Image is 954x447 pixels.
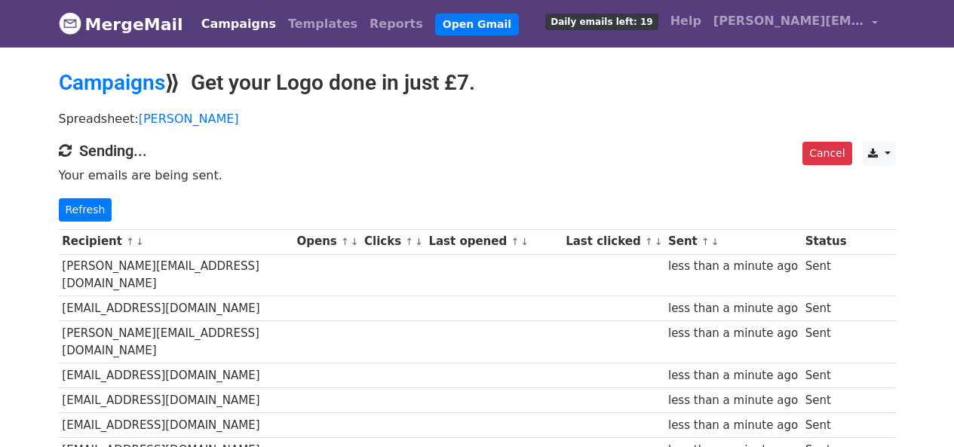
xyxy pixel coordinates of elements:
a: Reports [364,9,429,39]
a: ↑ [341,236,349,247]
a: [PERSON_NAME][EMAIL_ADDRESS][DOMAIN_NAME] [707,6,884,41]
h4: Sending... [59,142,896,160]
div: less than a minute ago [668,392,798,409]
h2: ⟫ Get your Logo done in just £7. [59,70,896,96]
div: less than a minute ago [668,417,798,434]
a: Daily emails left: 19 [539,6,664,36]
td: Sent [802,296,850,321]
a: Cancel [802,142,851,165]
td: Sent [802,413,850,438]
a: ↓ [655,236,663,247]
a: Help [664,6,707,36]
img: MergeMail logo [59,12,81,35]
a: ↑ [511,236,519,247]
a: ↓ [711,236,719,247]
div: less than a minute ago [668,325,798,342]
th: Last opened [425,229,563,254]
td: Sent [802,388,850,413]
td: Sent [802,363,850,387]
td: [EMAIL_ADDRESS][DOMAIN_NAME] [59,388,293,413]
a: Open Gmail [435,14,519,35]
a: ↓ [136,236,144,247]
td: [PERSON_NAME][EMAIL_ADDRESS][DOMAIN_NAME] [59,321,293,363]
td: [EMAIL_ADDRESS][DOMAIN_NAME] [59,363,293,387]
div: less than a minute ago [668,367,798,384]
a: ↑ [405,236,413,247]
a: ↓ [351,236,359,247]
p: Your emails are being sent. [59,167,896,183]
th: Opens [293,229,361,254]
p: Spreadsheet: [59,111,896,127]
th: Last clicked [562,229,664,254]
a: ↑ [701,236,710,247]
td: [EMAIL_ADDRESS][DOMAIN_NAME] [59,413,293,438]
a: ↑ [126,236,134,247]
a: Refresh [59,198,112,222]
th: Sent [664,229,802,254]
td: [PERSON_NAME][EMAIL_ADDRESS][DOMAIN_NAME] [59,254,293,296]
th: Status [802,229,850,254]
a: Templates [282,9,364,39]
a: Campaigns [195,9,282,39]
a: Campaigns [59,70,165,95]
th: Recipient [59,229,293,254]
a: MergeMail [59,8,183,40]
a: [PERSON_NAME] [139,112,239,126]
td: Sent [802,254,850,296]
a: ↓ [415,236,423,247]
div: less than a minute ago [668,300,798,317]
th: Clicks [360,229,425,254]
span: [PERSON_NAME][EMAIL_ADDRESS][DOMAIN_NAME] [713,12,864,30]
a: ↑ [645,236,653,247]
td: Sent [802,321,850,363]
a: ↓ [520,236,529,247]
span: Daily emails left: 19 [545,14,658,30]
div: less than a minute ago [668,258,798,275]
td: [EMAIL_ADDRESS][DOMAIN_NAME] [59,296,293,321]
